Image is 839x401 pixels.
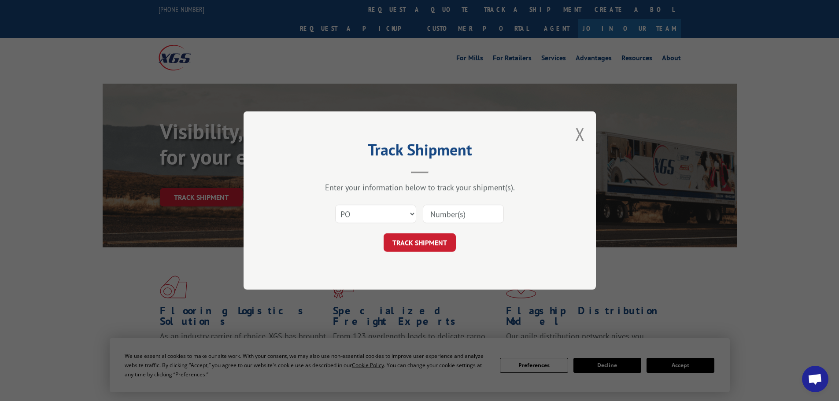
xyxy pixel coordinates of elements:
button: Close modal [575,122,585,146]
div: Enter your information below to track your shipment(s). [288,182,552,192]
input: Number(s) [423,205,504,223]
a: Open chat [802,366,828,392]
h2: Track Shipment [288,143,552,160]
button: TRACK SHIPMENT [384,233,456,252]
